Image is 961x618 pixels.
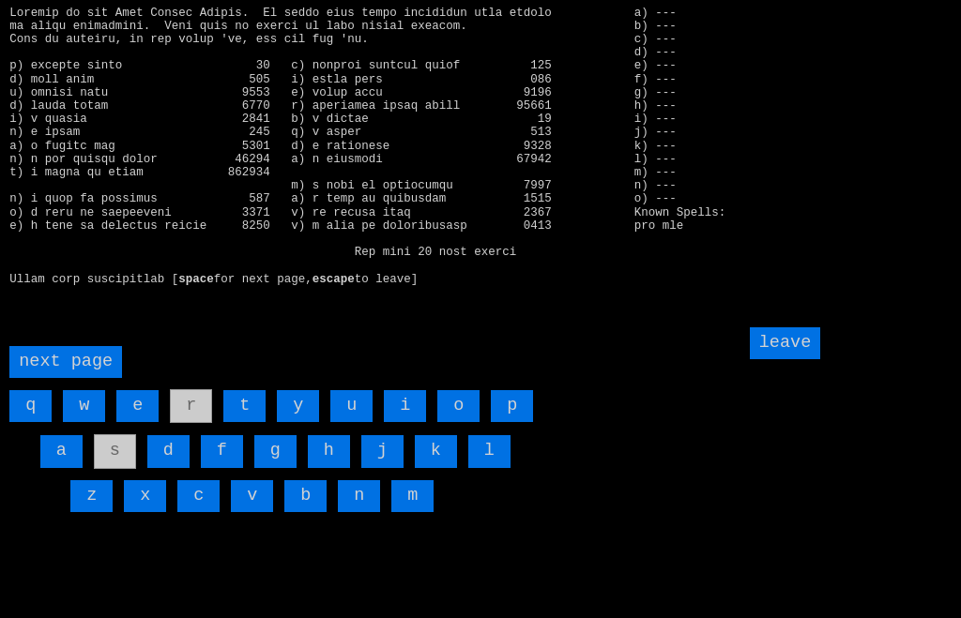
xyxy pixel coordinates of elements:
input: n [338,480,380,512]
stats: a) --- b) --- c) --- d) --- e) --- f) --- g) --- h) --- i) --- j) --- k) --- l) --- m) --- n) ---... [634,7,952,192]
input: w [63,390,105,422]
input: h [308,435,350,467]
input: u [330,390,373,422]
input: b [284,480,327,512]
input: o [437,390,480,422]
input: f [201,435,243,467]
input: t [223,390,266,422]
larn: Loremip do sit Amet Consec Adipis. El seddo eius tempo incididun utla etdolo ma aliqu enimadmini.... [9,7,615,316]
input: l [468,435,511,467]
input: j [361,435,404,467]
b: space [178,273,214,286]
input: a [40,435,83,467]
input: d [147,435,190,467]
input: next page [9,346,122,378]
input: y [277,390,319,422]
input: g [254,435,297,467]
input: c [177,480,220,512]
input: z [70,480,113,512]
input: e [116,390,159,422]
input: m [391,480,434,512]
input: p [491,390,533,422]
input: i [384,390,426,422]
input: q [9,390,52,422]
input: x [124,480,166,512]
b: escape [313,273,355,286]
input: leave [750,327,821,359]
input: k [415,435,457,467]
input: v [231,480,273,512]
